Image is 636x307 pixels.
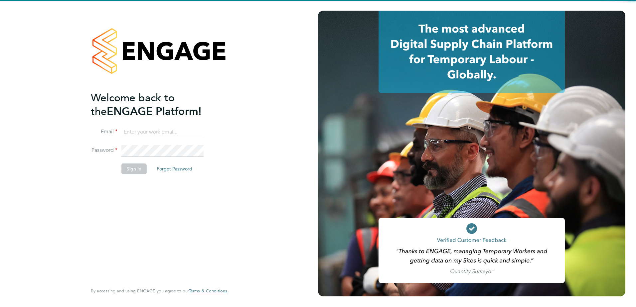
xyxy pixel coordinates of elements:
[121,163,147,174] button: Sign In
[189,288,227,294] a: Terms & Conditions
[91,128,117,135] label: Email
[189,288,227,294] span: Terms & Conditions
[151,163,198,174] button: Forgot Password
[91,288,227,294] span: By accessing and using ENGAGE you agree to our
[91,91,175,118] span: Welcome back to the
[91,91,221,118] h2: ENGAGE Platform!
[121,126,204,138] input: Enter your work email...
[91,147,117,154] label: Password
